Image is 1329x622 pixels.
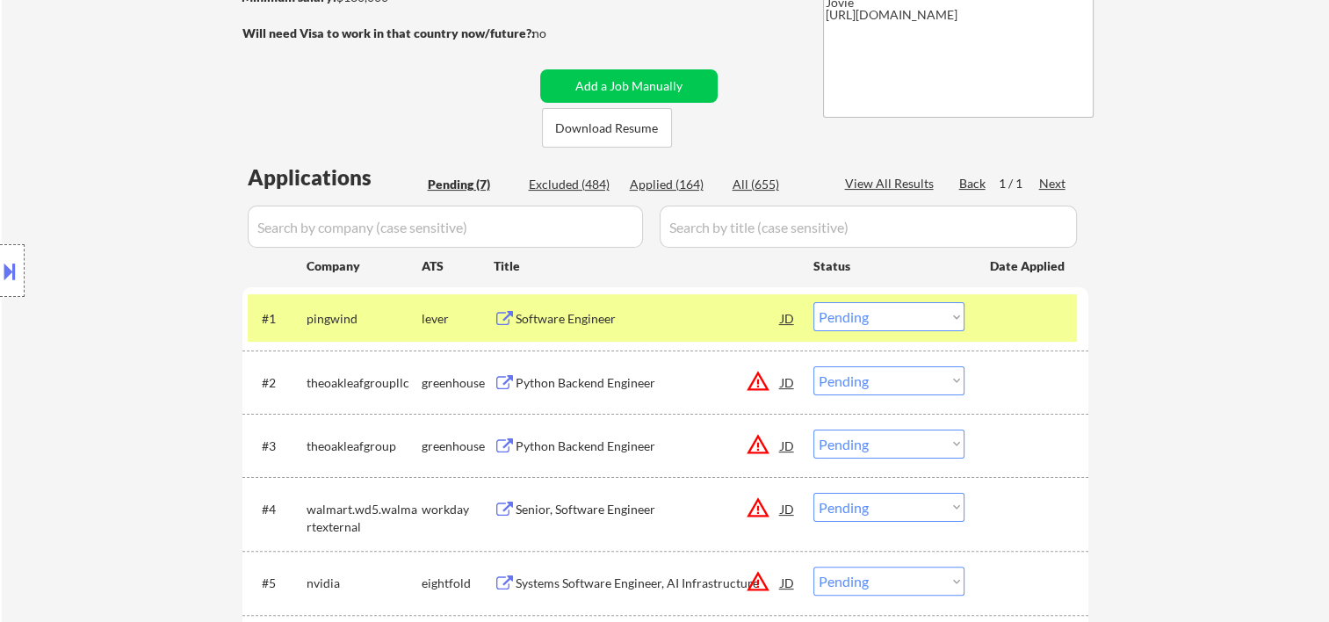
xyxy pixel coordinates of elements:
div: Excluded (484) [529,176,617,193]
div: Pending (7) [428,176,516,193]
div: ATS [422,257,494,275]
div: #3 [262,438,293,455]
div: walmart.wd5.walmartexternal [307,501,422,535]
div: Software Engineer [516,310,781,328]
div: JD [779,366,797,398]
div: Applied (164) [630,176,718,193]
button: warning_amber [746,369,770,394]
div: #5 [262,575,293,592]
div: nvidia [307,575,422,592]
div: theoakleafgroupllc [307,374,422,392]
div: no [532,25,582,42]
div: Python Backend Engineer [516,438,781,455]
input: Search by title (case sensitive) [660,206,1077,248]
input: Search by company (case sensitive) [248,206,643,248]
div: Python Backend Engineer [516,374,781,392]
div: lever [422,310,494,328]
div: Status [813,250,964,281]
div: Back [959,175,987,192]
button: Add a Job Manually [540,69,718,103]
div: theoakleafgroup [307,438,422,455]
button: Download Resume [542,108,672,148]
div: workday [422,501,494,518]
div: greenhouse [422,374,494,392]
div: JD [779,430,797,461]
div: Next [1039,175,1067,192]
div: #4 [262,501,293,518]
button: warning_amber [746,569,770,594]
div: JD [779,302,797,334]
div: Date Applied [990,257,1067,275]
button: warning_amber [746,495,770,520]
div: greenhouse [422,438,494,455]
div: eightfold [422,575,494,592]
div: 1 / 1 [999,175,1039,192]
div: Systems Software Engineer, AI Infrastructure [516,575,781,592]
div: View All Results [845,175,939,192]
button: warning_amber [746,432,770,457]
div: Title [494,257,797,275]
div: Company [307,257,422,275]
div: JD [779,567,797,598]
div: JD [779,493,797,524]
div: All (655) [733,176,820,193]
strong: Will need Visa to work in that country now/future?: [242,25,535,40]
div: Senior, Software Engineer [516,501,781,518]
div: pingwind [307,310,422,328]
div: Applications [248,167,422,188]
